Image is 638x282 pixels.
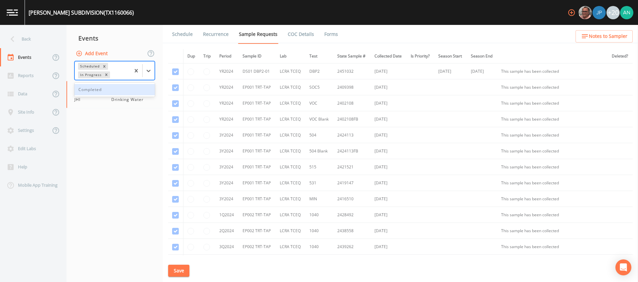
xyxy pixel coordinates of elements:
[215,79,239,95] td: YR2024
[239,223,276,239] td: EP002 TRT-TAP
[276,255,305,271] td: LCRA TCEQ
[497,95,608,111] td: This sample has been collected
[276,159,305,175] td: LCRA TCEQ
[276,223,305,239] td: LCRA TCEQ
[305,207,333,223] td: 1040
[333,207,371,223] td: 2428492
[215,191,239,207] td: 3Y2024
[305,175,333,191] td: 531
[215,223,239,239] td: 2Q2024
[276,95,305,111] td: LCRA TCEQ
[215,159,239,175] td: 3Y2024
[434,49,467,63] th: Season Start
[276,79,305,95] td: LCRA TCEQ
[78,71,103,78] div: In Progress
[215,239,239,255] td: 3Q2024
[371,191,407,207] td: [DATE]
[615,259,631,275] div: Open Intercom Messenger
[276,191,305,207] td: LCRA TCEQ
[66,81,163,108] a: [DATE]ScheduledJHIDrinking Water
[333,111,371,127] td: 2402108FB
[371,207,407,223] td: [DATE]
[333,191,371,207] td: 2416510
[276,143,305,159] td: LCRA TCEQ
[434,63,467,79] td: [DATE]
[305,63,333,79] td: DBP2
[333,127,371,143] td: 2424113
[371,49,407,63] th: Collected Date
[276,127,305,143] td: LCRA TCEQ
[239,127,276,143] td: EP001 TRT-TAP
[371,95,407,111] td: [DATE]
[199,49,215,63] th: Trip
[103,71,110,78] div: Remove In Progress
[239,49,276,63] th: Sample ID
[74,47,110,60] button: Add Event
[497,127,608,143] td: This sample has been collected
[467,63,497,79] td: [DATE]
[202,25,230,44] a: Recurrence
[497,255,608,271] td: This sample has been collected
[305,111,333,127] td: VOC Blank
[287,25,315,44] a: COC Details
[305,95,333,111] td: VOC
[74,84,155,95] div: Completed
[29,9,134,17] div: [PERSON_NAME] SUBDIVISION (TX1160066)
[592,6,606,19] div: Joshua gere Paul
[168,265,189,277] button: Save
[305,159,333,175] td: 515
[171,25,194,44] a: Schedule
[239,191,276,207] td: EP001 TRT-TAP
[333,49,371,63] th: State Sample #
[305,49,333,63] th: Test
[333,143,371,159] td: 2424113FB
[215,143,239,159] td: 3Y2024
[371,143,407,159] td: [DATE]
[239,143,276,159] td: EP001 TRT-TAP
[467,49,497,63] th: Season End
[371,111,407,127] td: [DATE]
[239,207,276,223] td: EP002 TRT-TAP
[371,223,407,239] td: [DATE]
[239,239,276,255] td: EP002 TRT-TAP
[78,63,101,70] div: Scheduled
[333,223,371,239] td: 2438558
[589,32,627,41] span: Notes to Sampler
[239,175,276,191] td: EP001 TRT-TAP
[371,159,407,175] td: [DATE]
[305,127,333,143] td: 504
[592,6,606,19] img: 41241ef155101aa6d92a04480b0d0000
[333,63,371,79] td: 2451032
[215,49,239,63] th: Period
[333,239,371,255] td: 2439262
[497,63,608,79] td: This sample has been collected
[276,111,305,127] td: LCRA TCEQ
[7,9,18,16] img: logo
[276,175,305,191] td: LCRA TCEQ
[407,49,434,63] th: Is Priority?
[305,191,333,207] td: MIN
[276,207,305,223] td: LCRA TCEQ
[74,97,84,103] span: JHI
[276,239,305,255] td: LCRA TCEQ
[276,63,305,79] td: LCRA TCEQ
[215,63,239,79] td: YR2024
[497,143,608,159] td: This sample has been collected
[497,191,608,207] td: This sample has been collected
[215,127,239,143] td: 3Y2024
[215,175,239,191] td: 3Y2024
[215,111,239,127] td: YR2024
[183,49,200,63] th: Dup
[333,79,371,95] td: 2409398
[305,79,333,95] td: SOC5
[497,111,608,127] td: This sample has been collected
[578,6,592,19] div: Mike Franklin
[620,6,633,19] img: c76c074581486bce1c0cbc9e29643337
[333,95,371,111] td: 2402108
[497,239,608,255] td: This sample has been collected
[239,111,276,127] td: EP001 TRT-TAP
[276,49,305,63] th: Lab
[371,127,407,143] td: [DATE]
[66,30,163,47] div: Events
[333,159,371,175] td: 2421521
